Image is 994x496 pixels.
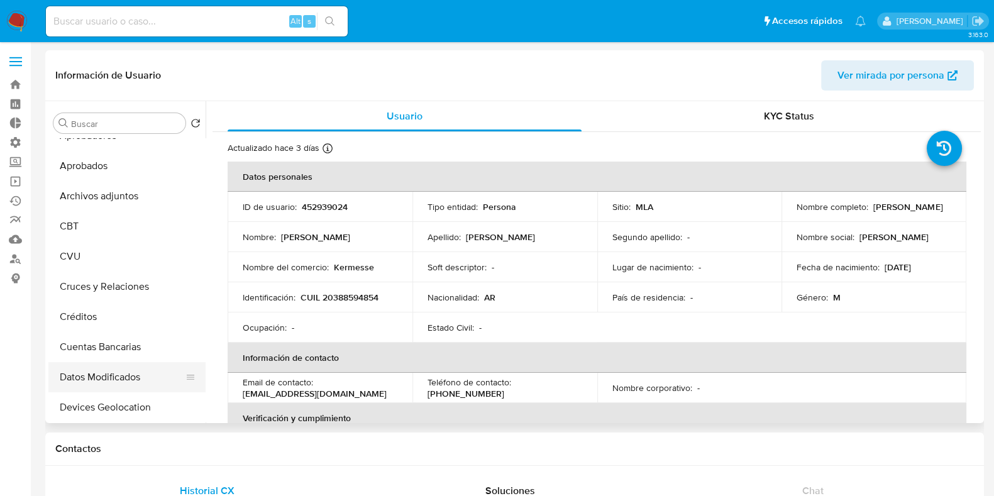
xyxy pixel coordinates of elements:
button: search-icon [317,13,343,30]
button: Aprobados [48,151,206,181]
button: Créditos [48,302,206,332]
p: julian.lasala@mercadolibre.com [896,15,967,27]
th: Información de contacto [228,343,966,373]
p: Nombre social : [797,231,854,243]
p: - [292,322,294,333]
p: Sitio : [612,201,631,212]
p: - [492,262,494,273]
p: Teléfono de contacto : [428,377,511,388]
p: Nombre del comercio : [243,262,329,273]
button: CBT [48,211,206,241]
p: MLA [636,201,653,212]
p: Email de contacto : [243,377,313,388]
button: Cruces y Relaciones [48,272,206,302]
span: Ver mirada por persona [837,60,944,91]
a: Notificaciones [855,16,866,26]
th: Datos personales [228,162,966,192]
button: Archivos adjuntos [48,181,206,211]
p: Fecha de nacimiento : [797,262,880,273]
p: M [833,292,841,303]
input: Buscar usuario o caso... [46,13,348,30]
p: Tipo entidad : [428,201,478,212]
p: [DATE] [885,262,911,273]
p: Lugar de nacimiento : [612,262,693,273]
p: [EMAIL_ADDRESS][DOMAIN_NAME] [243,388,387,399]
p: - [687,231,690,243]
p: [PERSON_NAME] [873,201,942,212]
span: s [307,15,311,27]
button: Buscar [58,118,69,128]
p: Segundo apellido : [612,231,682,243]
p: Nombre corporativo : [612,382,692,394]
button: CVU [48,241,206,272]
p: Identificación : [243,292,295,303]
button: Volver al orden por defecto [191,118,201,132]
span: KYC Status [764,109,814,123]
span: Usuario [387,109,422,123]
p: Persona [483,201,516,212]
p: CUIL 20388594854 [301,292,378,303]
p: [PHONE_NUMBER] [428,388,504,399]
p: Nombre completo : [797,201,868,212]
p: Actualizado hace 3 días [228,142,319,154]
p: - [690,292,693,303]
p: - [479,322,482,333]
p: - [699,262,701,273]
p: País de residencia : [612,292,685,303]
p: [PERSON_NAME] [281,231,350,243]
button: Datos Modificados [48,362,196,392]
p: AR [484,292,495,303]
p: Estado Civil : [428,322,474,333]
input: Buscar [71,118,180,130]
span: Alt [290,15,301,27]
button: Ver mirada por persona [821,60,974,91]
span: Accesos rápidos [772,14,842,28]
p: 452939024 [302,201,348,212]
button: Cuentas Bancarias [48,332,206,362]
a: Salir [971,14,985,28]
p: Nombre : [243,231,276,243]
p: Ocupación : [243,322,287,333]
p: Nacionalidad : [428,292,479,303]
p: Apellido : [428,231,461,243]
p: Soft descriptor : [428,262,487,273]
th: Verificación y cumplimiento [228,403,966,433]
p: Género : [797,292,828,303]
p: ID de usuario : [243,201,297,212]
h1: Contactos [55,443,974,455]
button: Devices Geolocation [48,392,206,422]
p: [PERSON_NAME] [859,231,929,243]
p: - [697,382,700,394]
p: Kermesse [334,262,374,273]
h1: Información de Usuario [55,69,161,82]
p: [PERSON_NAME] [466,231,535,243]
